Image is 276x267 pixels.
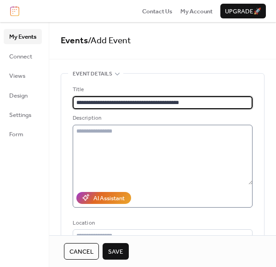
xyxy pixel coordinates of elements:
span: Save [108,247,123,256]
div: Title [73,85,251,94]
img: logo [10,6,19,16]
a: Design [4,88,42,103]
a: Settings [4,107,42,122]
div: AI Assistant [93,194,125,203]
span: Settings [9,110,31,120]
div: Location [73,219,251,228]
a: Form [4,127,42,141]
span: Event details [73,70,112,79]
div: Description [73,114,251,123]
button: Save [103,243,129,260]
a: Connect [4,49,42,64]
button: AI Assistant [76,192,131,204]
span: Views [9,71,25,81]
span: / Add Event [88,32,131,49]
a: Views [4,68,42,83]
a: Contact Us [142,6,172,16]
span: Cancel [69,247,93,256]
button: Upgrade🚀 [220,4,266,18]
span: Connect [9,52,32,61]
span: Design [9,91,28,100]
span: Form [9,130,23,139]
a: Events [61,32,88,49]
span: Contact Us [142,7,172,16]
a: My Account [180,6,213,16]
span: Upgrade 🚀 [225,7,261,16]
a: My Events [4,29,42,44]
span: My Account [180,7,213,16]
span: My Events [9,32,36,41]
button: Cancel [64,243,99,260]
